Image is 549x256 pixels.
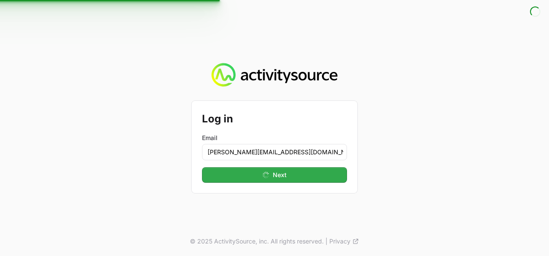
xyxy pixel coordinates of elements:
[211,63,337,87] img: Activity Source
[202,144,347,160] input: Enter your email
[190,237,324,246] p: © 2025 ActivitySource, inc. All rights reserved.
[329,237,359,246] a: Privacy
[202,167,347,183] button: Next
[202,134,347,142] label: Email
[273,170,287,180] span: Next
[202,111,347,127] h2: Log in
[325,237,328,246] span: |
